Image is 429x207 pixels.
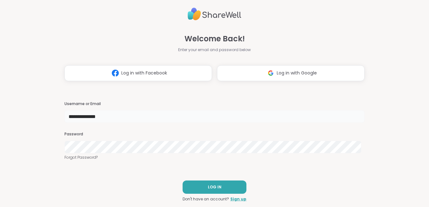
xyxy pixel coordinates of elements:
h3: Username or Email [64,101,365,107]
img: ShareWell Logomark [109,67,121,79]
a: Forgot Password? [64,155,365,160]
button: LOG IN [183,180,246,194]
img: ShareWell Logomark [265,67,277,79]
button: Log in with Google [217,65,365,81]
img: ShareWell Logo [188,5,241,23]
h3: Password [64,132,365,137]
span: Enter your email and password below [178,47,251,53]
span: Don't have an account? [183,196,229,202]
span: Welcome Back! [184,33,245,44]
span: LOG IN [208,184,221,190]
span: Log in with Google [277,70,317,76]
button: Log in with Facebook [64,65,212,81]
a: Sign up [230,196,246,202]
span: Log in with Facebook [121,70,167,76]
